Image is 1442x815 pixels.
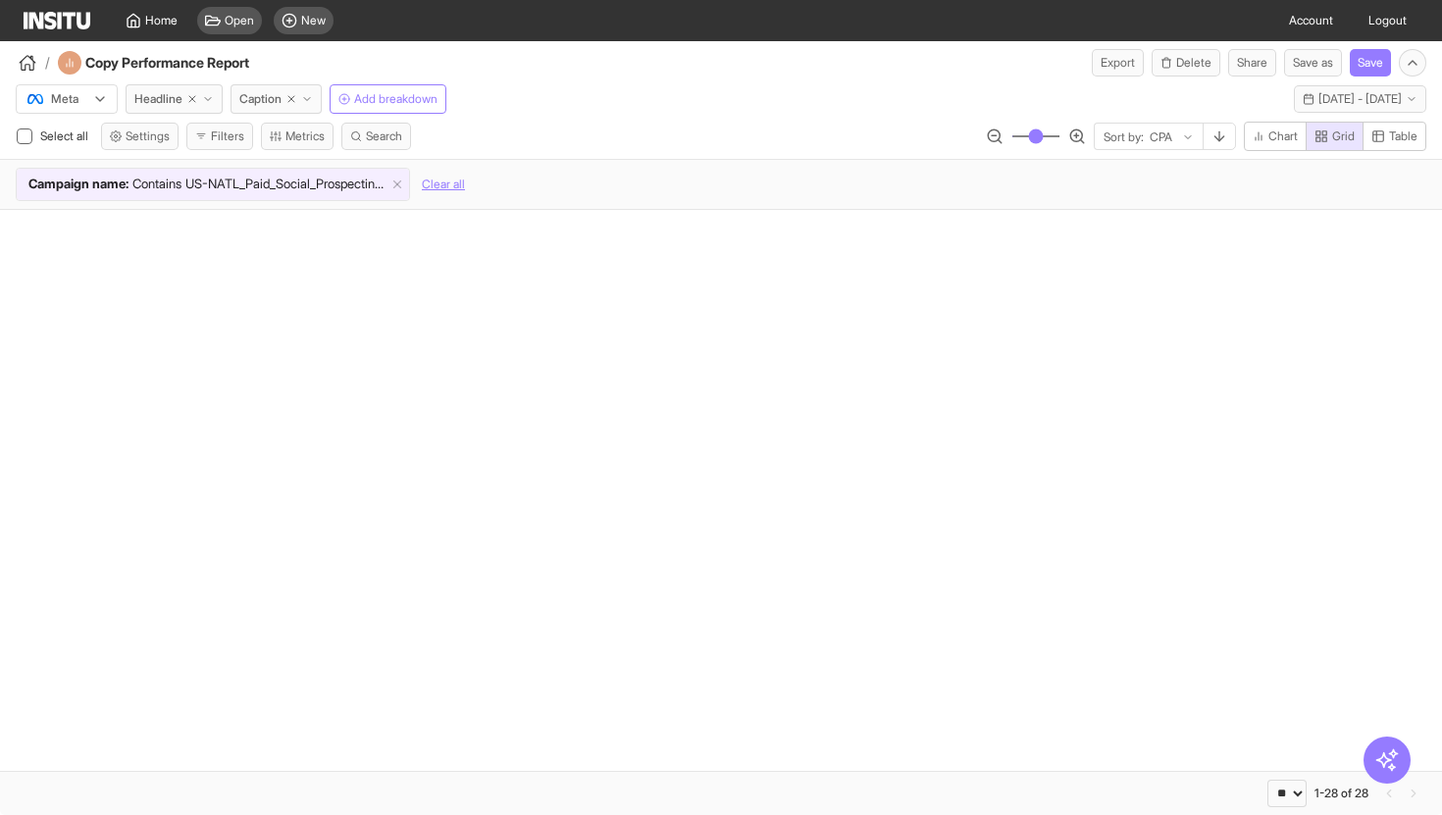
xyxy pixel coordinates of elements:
[1389,128,1417,144] span: Table
[1350,49,1391,76] button: Save
[1306,122,1364,151] button: Grid
[45,53,50,73] span: /
[1314,786,1368,801] div: 1-28 of 28
[261,123,334,150] button: Metrics
[24,12,90,29] img: Logo
[1244,122,1307,151] button: Chart
[126,84,223,114] button: Headline
[422,168,465,201] button: Clear all
[58,51,302,75] div: Copy Performance Report
[134,91,182,107] span: Headline
[40,128,92,143] span: Select all
[1294,85,1426,113] button: [DATE] - [DATE]
[16,51,50,75] button: /
[341,123,411,150] button: Search
[145,13,178,28] span: Home
[1284,49,1342,76] button: Save as
[1104,129,1144,145] span: Sort by:
[185,175,385,194] span: US-NATL_Paid_Social_Prospecting_Interests_Sales_Disney_Properties_July25
[1363,122,1426,151] button: Table
[85,53,302,73] h4: Copy Performance Report
[225,13,254,28] span: Open
[132,175,181,194] span: Contains
[301,13,326,28] span: New
[330,84,446,114] button: Add breakdown
[239,91,282,107] span: Caption
[1318,91,1402,107] span: [DATE] - [DATE]
[366,128,402,144] span: Search
[1228,49,1276,76] button: Share
[354,91,438,107] span: Add breakdown
[101,123,179,150] button: Settings
[1092,49,1144,76] button: Export
[1332,128,1355,144] span: Grid
[231,84,322,114] button: Caption
[186,123,253,150] button: Filters
[17,169,409,200] div: Campaign name:ContainsUS-NATL_Paid_Social_Prospecting_Interests_Sales_Disney_Properties_July25
[1268,128,1298,144] span: Chart
[28,175,129,194] span: Campaign name :
[126,128,170,144] span: Settings
[1152,49,1220,76] button: Delete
